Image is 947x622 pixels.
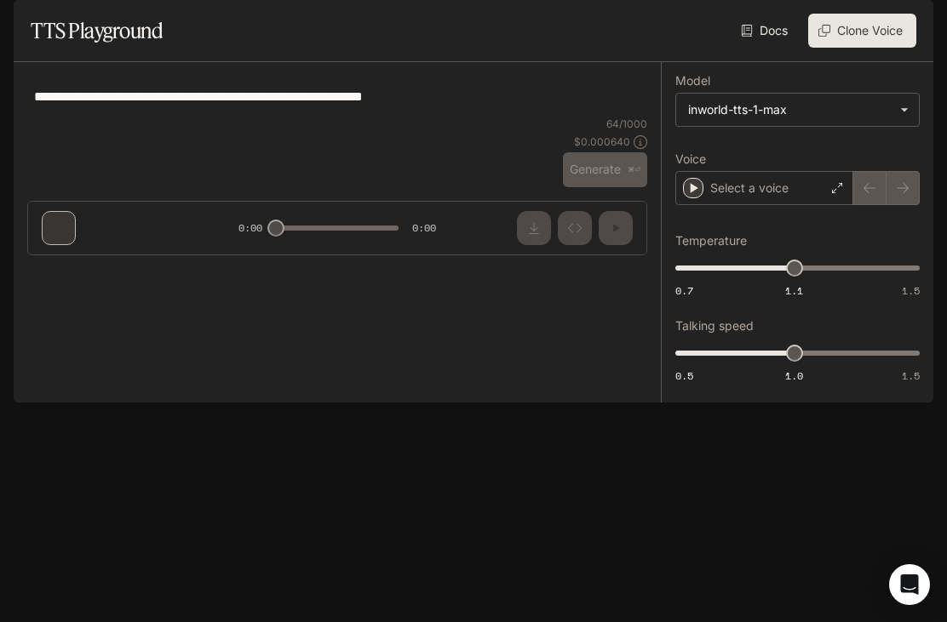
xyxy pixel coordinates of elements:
span: 1.0 [785,368,803,383]
p: Model [675,75,710,87]
span: 1.5 [902,368,920,383]
div: Open Intercom Messenger [889,564,930,605]
a: Docs [738,14,795,48]
p: Temperature [675,235,747,247]
button: Clone Voice [808,14,916,48]
p: Select a voice [710,180,789,197]
span: 1.1 [785,283,803,298]
div: inworld-tts-1-max [676,94,919,126]
span: 0.7 [675,283,693,298]
span: 0.5 [675,368,693,383]
button: open drawer [13,9,43,39]
div: inworld-tts-1-max [688,101,892,118]
span: 1.5 [902,283,920,298]
p: 64 / 1000 [606,117,647,131]
h1: TTS Playground [31,14,163,48]
p: $ 0.000640 [574,134,630,149]
p: Talking speed [675,320,754,332]
p: Voice [675,153,706,165]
